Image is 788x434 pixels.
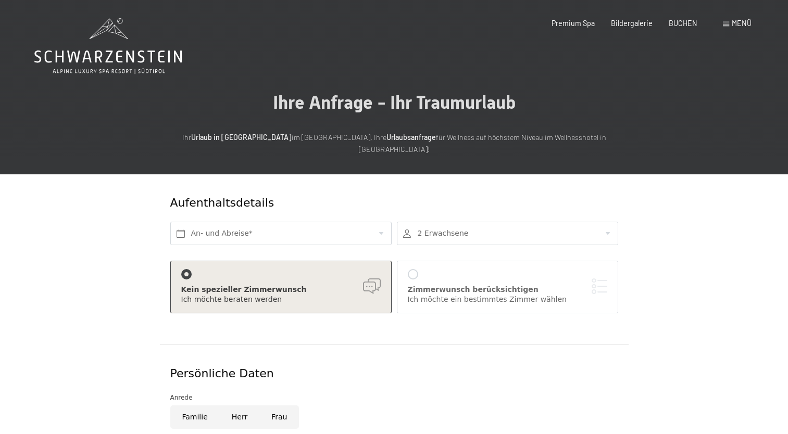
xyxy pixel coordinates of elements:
a: Premium Spa [552,19,595,28]
div: Anrede [170,392,618,403]
a: Bildergalerie [611,19,653,28]
a: BUCHEN [669,19,697,28]
div: Ich möchte ein bestimmtes Zimmer wählen [408,295,607,305]
div: Persönliche Daten [170,366,618,382]
div: Kein spezieller Zimmerwunsch [181,285,381,295]
span: Ihre Anfrage - Ihr Traumurlaub [273,92,516,113]
div: Ich möchte beraten werden [181,295,381,305]
div: Zimmerwunsch berücksichtigen [408,285,607,295]
p: Ihr im [GEOGRAPHIC_DATA]. Ihre für Wellness auf höchstem Niveau im Wellnesshotel in [GEOGRAPHIC_D... [165,132,623,155]
span: Menü [732,19,752,28]
strong: Urlaub in [GEOGRAPHIC_DATA] [191,133,292,142]
strong: Urlaubsanfrage [386,133,436,142]
div: Aufenthaltsdetails [170,195,543,211]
